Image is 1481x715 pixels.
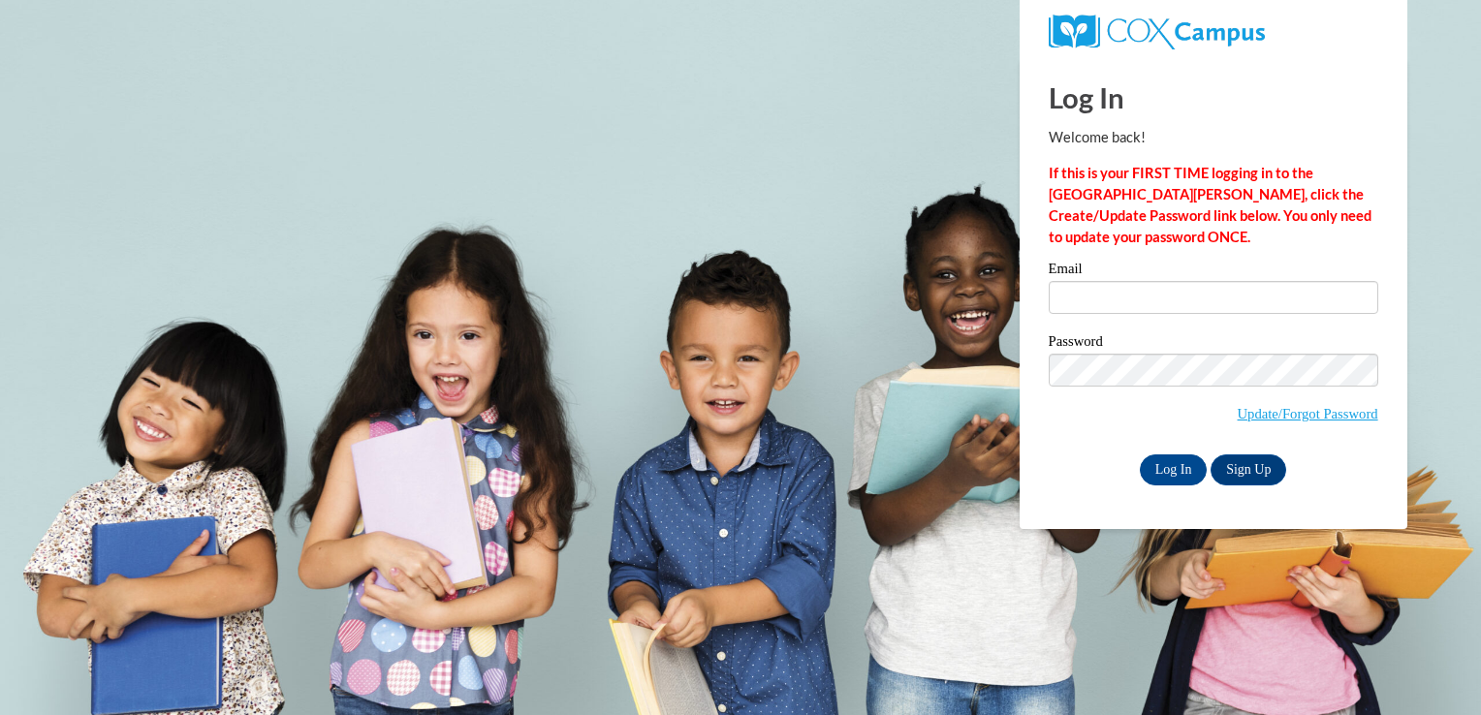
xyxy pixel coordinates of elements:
input: Log In [1140,454,1208,485]
label: Email [1049,262,1378,281]
strong: If this is your FIRST TIME logging in to the [GEOGRAPHIC_DATA][PERSON_NAME], click the Create/Upd... [1049,165,1371,245]
p: Welcome back! [1049,127,1378,148]
label: Password [1049,334,1378,354]
a: Update/Forgot Password [1238,406,1378,421]
a: Sign Up [1211,454,1286,485]
h1: Log In [1049,78,1378,117]
img: COX Campus [1049,15,1265,49]
a: COX Campus [1049,22,1265,39]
